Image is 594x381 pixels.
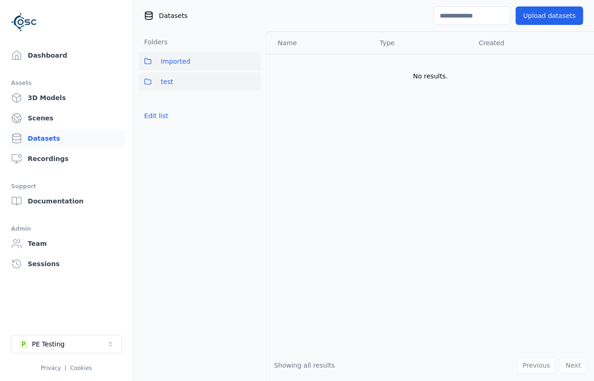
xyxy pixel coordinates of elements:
a: Scenes [7,109,125,127]
button: Upload datasets [515,6,583,25]
button: Select a workspace [11,335,122,353]
span: Showing all results [274,362,335,369]
a: 3D Models [7,89,125,107]
th: Type [372,32,471,54]
td: No results. [267,54,594,98]
div: Admin [11,223,121,234]
th: Created [471,32,579,54]
div: Support [11,181,121,192]
a: Documentation [7,192,125,210]
span: test [161,76,173,87]
a: Privacy [41,365,61,371]
span: | [65,365,67,371]
div: PE Testing [32,339,65,349]
a: Team [7,234,125,253]
button: test [139,72,261,91]
button: Edit list [139,107,174,124]
span: Imported [161,56,190,67]
div: P [19,339,28,349]
a: Cookies [70,365,92,371]
a: Dashboard [7,46,125,65]
a: Recordings [7,149,125,168]
img: Logo [11,9,37,35]
span: Datasets [159,11,188,20]
h3: Folders [139,37,168,47]
a: Sessions [7,255,125,273]
button: Imported [139,52,261,71]
th: Name [267,32,372,54]
a: Datasets [7,129,125,148]
div: Assets [11,77,121,89]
